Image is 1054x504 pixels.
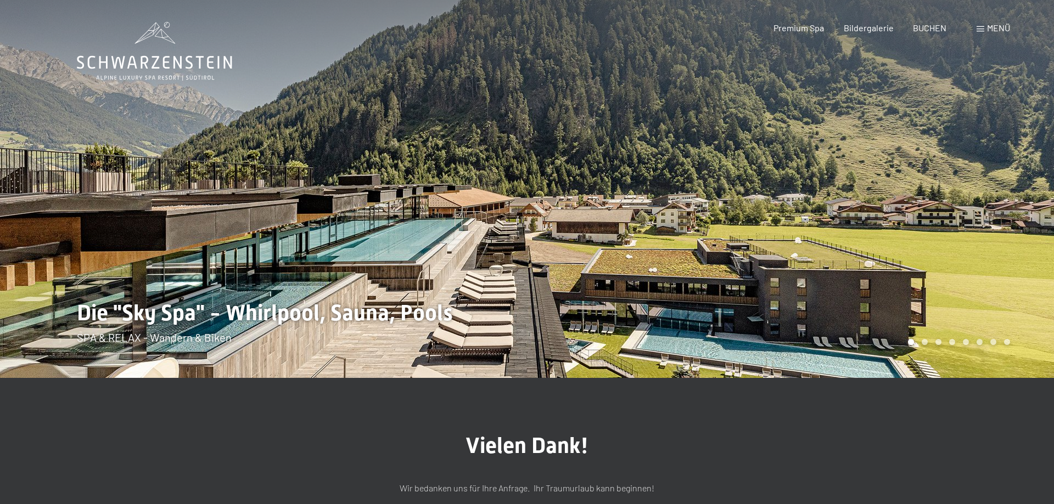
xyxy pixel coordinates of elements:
div: Carousel Page 5 [963,339,969,345]
div: Carousel Page 4 [949,339,955,345]
a: Bildergalerie [844,22,894,33]
div: Carousel Page 3 [935,339,941,345]
a: Premium Spa [773,22,824,33]
span: Menü [987,22,1010,33]
div: Carousel Page 6 [977,339,983,345]
div: Carousel Page 1 (Current Slide) [908,339,914,345]
span: Vielen Dank! [466,433,588,458]
div: Carousel Page 8 [1004,339,1010,345]
a: BUCHEN [913,22,946,33]
p: Wir bedanken uns für Ihre Anfrage. Ihr Traumurlaub kann beginnen! [253,481,801,495]
div: Carousel Page 7 [990,339,996,345]
div: Carousel Pagination [904,339,1010,345]
div: Carousel Page 2 [922,339,928,345]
